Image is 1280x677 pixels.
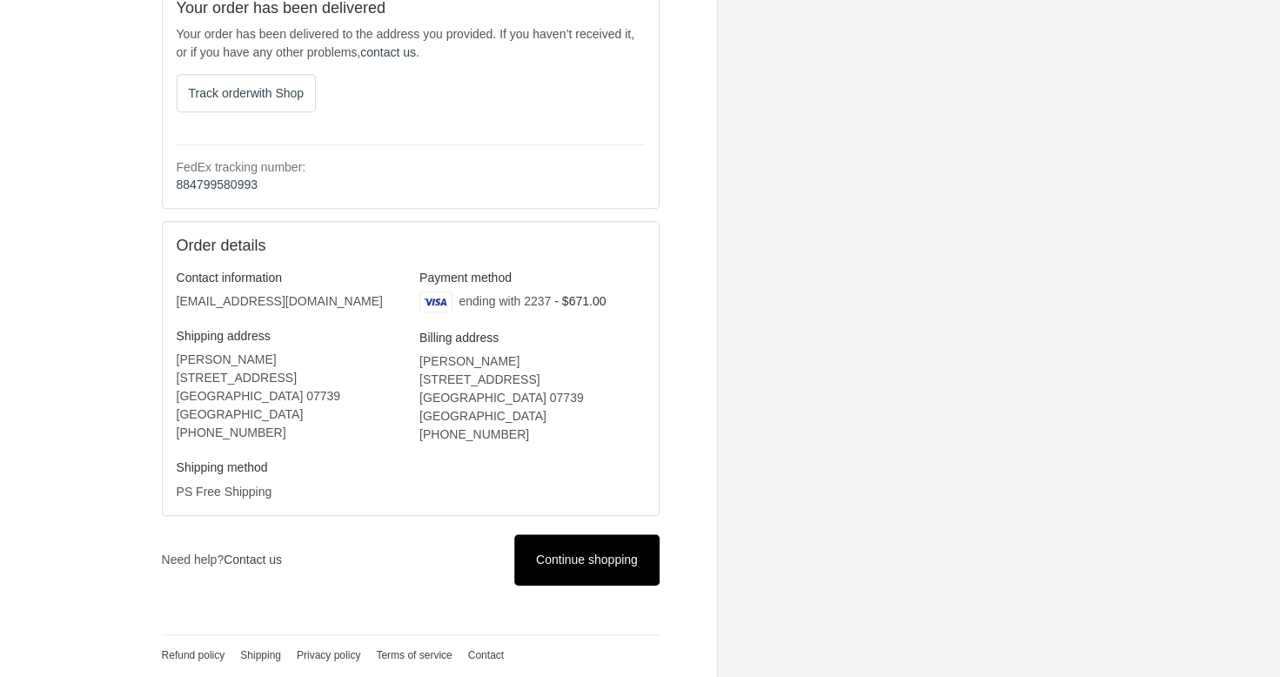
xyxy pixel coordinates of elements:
span: ending with 2237 [459,294,551,308]
a: Refund policy [162,649,225,661]
span: Track order [189,86,305,100]
h3: Shipping method [177,459,402,475]
p: PS Free Shipping [177,483,402,501]
a: Contact [468,649,504,661]
h3: Shipping address [177,328,402,344]
h3: Contact information [177,270,402,285]
button: Track orderwith Shop [177,74,317,112]
bdo: [EMAIL_ADDRESS][DOMAIN_NAME] [177,294,383,308]
a: Continue shopping [514,534,659,586]
address: [PERSON_NAME] [STREET_ADDRESS] [GEOGRAPHIC_DATA] 07739 [GEOGRAPHIC_DATA] ‎[PHONE_NUMBER] [419,352,645,444]
address: [PERSON_NAME] [STREET_ADDRESS] [GEOGRAPHIC_DATA] 07739 [GEOGRAPHIC_DATA] ‎[PHONE_NUMBER] [177,351,402,442]
h3: Billing address [419,330,645,345]
span: Continue shopping [536,553,638,566]
span: - $671.00 [554,294,606,308]
p: Need help? [162,551,283,569]
h3: Payment method [419,270,645,285]
a: 884799580993 [177,178,258,191]
span: with Shop [251,86,304,100]
a: contact us [360,45,416,59]
h2: Order details [177,236,411,256]
a: Contact us [224,553,282,566]
a: Privacy policy [297,649,360,661]
p: Your order has been delivered to the address you provided. If you haven’t received it, or if you ... [177,25,645,62]
a: Shipping [240,649,281,661]
a: Terms of service [376,649,452,661]
strong: FedEx tracking number: [177,160,306,174]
